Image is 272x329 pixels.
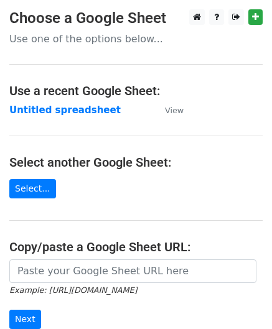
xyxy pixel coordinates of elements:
a: Untitled spreadsheet [9,104,121,116]
small: Example: [URL][DOMAIN_NAME] [9,285,137,295]
h3: Choose a Google Sheet [9,9,263,27]
a: View [152,104,184,116]
iframe: Chat Widget [210,269,272,329]
a: Select... [9,179,56,198]
h4: Select another Google Sheet: [9,155,263,170]
input: Next [9,310,41,329]
p: Use one of the options below... [9,32,263,45]
input: Paste your Google Sheet URL here [9,259,256,283]
small: View [165,106,184,115]
h4: Use a recent Google Sheet: [9,83,263,98]
h4: Copy/paste a Google Sheet URL: [9,239,263,254]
